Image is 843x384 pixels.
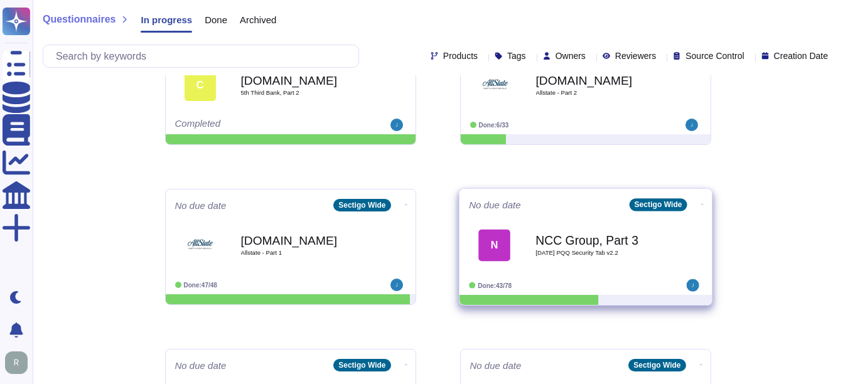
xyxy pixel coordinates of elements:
[478,229,510,261] div: N
[175,361,227,370] span: No due date
[685,119,698,131] img: user
[470,361,522,370] span: No due date
[469,200,521,210] span: No due date
[241,250,367,256] span: Allstate - Part 1
[240,15,276,24] span: Archived
[175,119,329,131] div: Completed
[615,51,656,60] span: Reviewers
[241,90,367,96] span: 5th Third Bank, Part 2
[141,15,192,24] span: In progress
[175,201,227,210] span: No due date
[241,235,367,247] b: [DOMAIN_NAME]
[479,122,509,129] span: Done: 6/33
[536,75,662,87] b: [DOMAIN_NAME]
[5,351,28,374] img: user
[535,250,662,256] span: [DATE] PQQ Security Tab v2.2
[241,75,367,87] b: [DOMAIN_NAME]
[685,51,744,60] span: Source Control
[686,279,699,292] img: user
[556,51,586,60] span: Owners
[480,70,511,101] img: Logo
[390,119,403,131] img: user
[185,230,216,261] img: Logo
[478,282,512,289] span: Done: 43/78
[205,15,227,24] span: Done
[774,51,828,60] span: Creation Date
[50,45,358,67] input: Search by keywords
[536,90,662,96] span: Allstate - Part 2
[184,282,217,289] span: Done: 47/48
[390,279,403,291] img: user
[507,51,526,60] span: Tags
[628,359,685,371] div: Sectigo Wide
[535,234,662,246] b: NCC Group, Part 3
[443,51,478,60] span: Products
[333,359,390,371] div: Sectigo Wide
[333,199,390,211] div: Sectigo Wide
[185,70,216,101] div: C
[629,198,687,211] div: Sectigo Wide
[3,349,36,376] button: user
[43,14,115,24] span: Questionnaires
